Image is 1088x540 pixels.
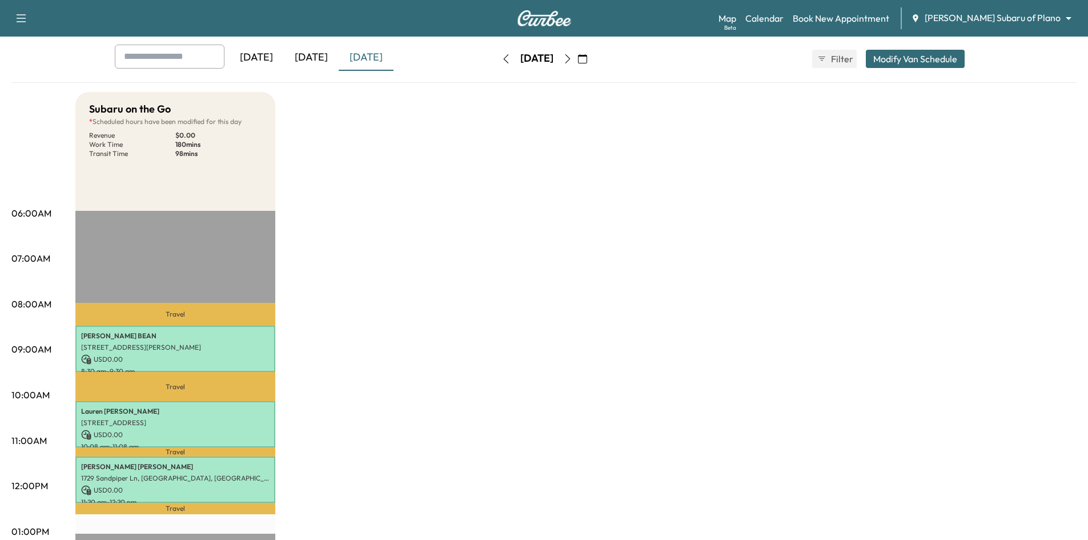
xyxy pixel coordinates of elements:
[793,11,889,25] a: Book New Appointment
[81,485,270,495] p: USD 0.00
[339,45,394,71] div: [DATE]
[81,474,270,483] p: 1729 Sandpiper Ln, [GEOGRAPHIC_DATA], [GEOGRAPHIC_DATA], [GEOGRAPHIC_DATA]
[724,23,736,32] div: Beta
[925,11,1061,25] span: [PERSON_NAME] Subaru of Plano
[75,372,275,401] p: Travel
[81,354,270,365] p: USD 0.00
[81,498,270,507] p: 11:20 am - 12:20 pm
[89,149,175,158] p: Transit Time
[11,342,51,356] p: 09:00AM
[81,430,270,440] p: USD 0.00
[89,117,262,126] p: Scheduled hours have been modified for this day
[81,418,270,427] p: [STREET_ADDRESS]
[75,447,275,457] p: Travel
[718,11,736,25] a: MapBeta
[81,343,270,352] p: [STREET_ADDRESS][PERSON_NAME]
[175,149,262,158] p: 98 mins
[11,206,51,220] p: 06:00AM
[284,45,339,71] div: [DATE]
[75,303,275,326] p: Travel
[11,388,50,402] p: 10:00AM
[745,11,784,25] a: Calendar
[81,367,270,376] p: 8:30 am - 9:30 am
[866,50,965,68] button: Modify Van Schedule
[517,10,572,26] img: Curbee Logo
[11,434,47,447] p: 11:00AM
[520,51,553,66] div: [DATE]
[11,251,50,265] p: 07:00AM
[75,503,275,514] p: Travel
[175,131,262,140] p: $ 0.00
[175,140,262,149] p: 180 mins
[812,50,857,68] button: Filter
[89,140,175,149] p: Work Time
[11,525,49,538] p: 01:00PM
[89,131,175,140] p: Revenue
[229,45,284,71] div: [DATE]
[81,407,270,416] p: Lauren [PERSON_NAME]
[89,101,171,117] h5: Subaru on the Go
[81,331,270,341] p: [PERSON_NAME] BEAN
[81,442,270,451] p: 10:08 am - 11:08 am
[831,52,852,66] span: Filter
[11,297,51,311] p: 08:00AM
[81,462,270,471] p: [PERSON_NAME] [PERSON_NAME]
[11,479,48,493] p: 12:00PM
